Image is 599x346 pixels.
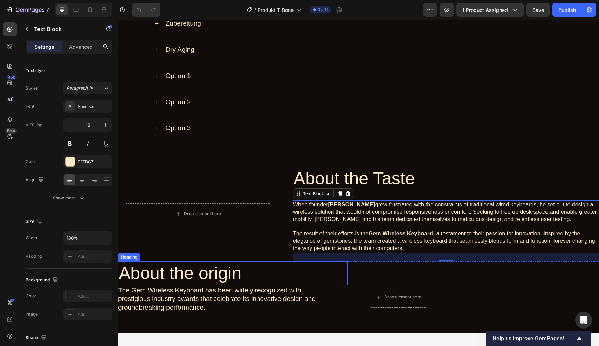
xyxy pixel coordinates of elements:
[48,78,73,87] p: Option 2
[26,293,36,299] div: Color
[34,25,94,33] p: Text Block
[175,147,481,171] h1: About the Taste
[254,6,256,14] span: /
[48,104,73,113] p: Option 3
[184,171,207,177] div: Text Block
[78,159,111,165] div: FFEBC7
[64,232,112,244] input: Auto
[5,128,17,134] div: Beta
[26,103,34,110] div: Font
[552,3,582,17] button: Publish
[26,311,38,317] div: Image
[462,6,508,14] span: 1 product assigned
[456,3,524,17] button: 1 product assigned
[53,195,85,202] div: Show more
[69,43,93,50] p: Advanced
[48,26,76,35] p: Dry Aging
[46,6,49,14] p: 7
[26,85,38,91] div: Styles
[250,211,315,217] strong: Gem Wireless Keyboard
[26,192,112,204] button: Show more
[132,3,160,17] div: Undo/Redo
[78,311,111,318] div: Add...
[26,175,45,185] div: Align
[66,191,103,197] div: Drop element here
[26,68,45,74] div: Text style
[575,312,592,329] div: Open Intercom Messenger
[26,217,44,226] div: Size
[78,254,111,260] div: Add...
[558,6,576,14] div: Publish
[35,43,54,50] p: Settings
[3,3,52,17] button: 7
[63,82,112,94] button: Paragraph 1*
[26,235,37,241] div: Width
[78,104,111,110] div: Sans-serif
[26,275,60,285] div: Background
[48,52,73,61] p: Option 1
[175,182,481,203] p: When founder grew frustrated with the constraints of traditional wired keyboards, he set out to d...
[118,20,599,346] iframe: Design area
[26,158,36,165] div: Color
[493,335,575,342] span: Help us improve GemPages!
[257,6,294,14] span: Produkt T-Bone
[493,334,584,343] button: Show survey - Help us improve GemPages!
[266,275,303,280] div: Drop element here
[7,75,17,80] div: 450
[26,120,44,129] div: Size
[67,85,93,91] span: Paragraph 1*
[210,182,257,188] strong: [PERSON_NAME]
[78,293,111,299] div: Add...
[526,3,550,17] button: Save
[532,7,544,13] span: Save
[1,234,21,241] div: Heading
[317,7,328,13] span: Draft
[26,333,48,343] div: Shape
[175,211,481,232] p: The result of their efforts is the - a testament to their passion for innovation. Inspired by the...
[26,253,42,260] div: Padding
